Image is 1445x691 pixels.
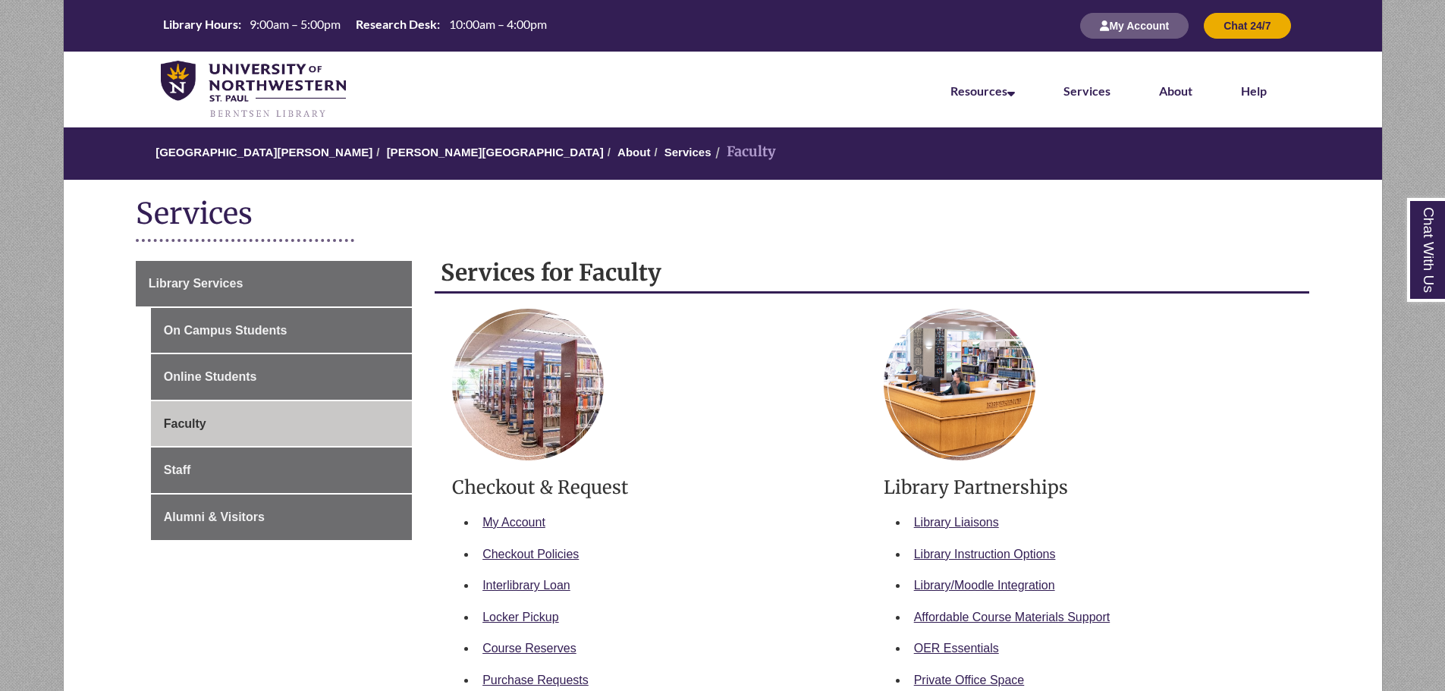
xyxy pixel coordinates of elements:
button: My Account [1080,13,1189,39]
a: Affordable Course Materials Support [914,611,1110,623]
a: On Campus Students [151,308,412,353]
a: Hours Today [157,16,553,36]
h1: Services [136,195,1310,235]
a: Help [1241,83,1267,98]
a: [PERSON_NAME][GEOGRAPHIC_DATA] [387,146,604,159]
a: My Account [1080,19,1189,32]
span: Library Services [149,277,243,290]
a: Locker Pickup [482,611,559,623]
a: Alumni & Visitors [151,495,412,540]
a: Course Reserves [482,642,576,655]
a: Library/Moodle Integration [914,579,1055,592]
a: Interlibrary Loan [482,579,570,592]
th: Library Hours: [157,16,243,33]
div: Guide Page Menu [136,261,412,540]
a: Library Liaisons [914,516,999,529]
a: Library Instruction Options [914,548,1056,561]
h3: Library Partnerships [884,476,1293,499]
a: Resources [950,83,1015,98]
a: OER Essentials [914,642,999,655]
th: Research Desk: [350,16,442,33]
a: Staff [151,448,412,493]
a: Services [1063,83,1110,98]
a: Private Office Space [914,674,1025,686]
li: Faculty [712,141,776,163]
button: Chat 24/7 [1204,13,1290,39]
h2: Services for Faculty [435,253,1309,294]
a: Purchase Requests [482,674,589,686]
table: Hours Today [157,16,553,35]
a: Faculty [151,401,412,447]
a: About [617,146,650,159]
a: Online Students [151,354,412,400]
img: UNWSP Library Logo [161,61,347,120]
h3: Checkout & Request [452,476,861,499]
span: 10:00am – 4:00pm [449,17,547,31]
a: Library Services [136,261,412,306]
a: My Account [482,516,545,529]
a: [GEOGRAPHIC_DATA][PERSON_NAME] [155,146,372,159]
a: Chat 24/7 [1204,19,1290,32]
a: Checkout Policies [482,548,579,561]
span: 9:00am – 5:00pm [250,17,341,31]
a: Services [664,146,712,159]
a: About [1159,83,1192,98]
